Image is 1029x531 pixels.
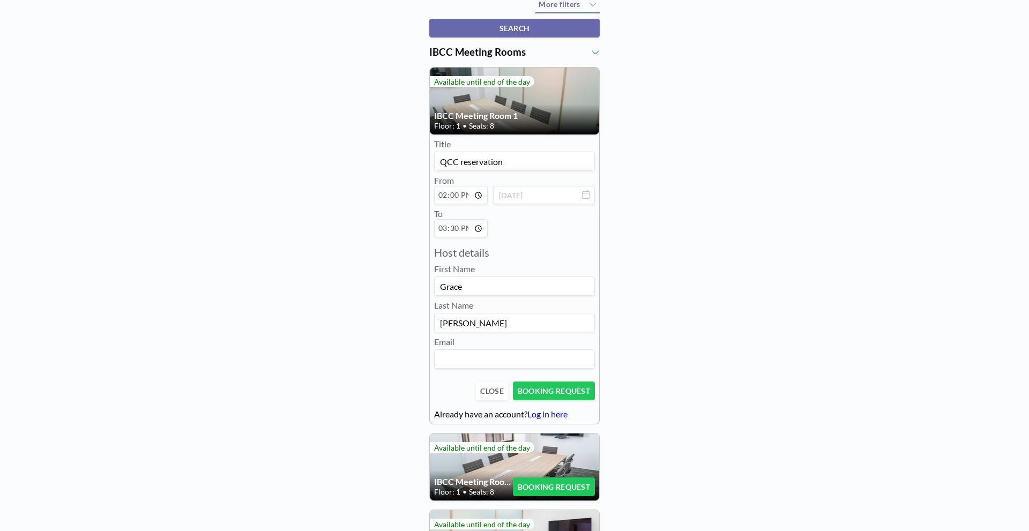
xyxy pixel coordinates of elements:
button: CLOSE [475,382,508,400]
h3: Host details [434,246,595,259]
span: Seats: 8 [469,487,494,497]
a: Log in here [527,409,568,419]
h4: IBCC Meeting Room 1 [434,110,595,121]
span: • [463,487,467,497]
button: SEARCH [429,19,600,38]
h4: IBCC Meeting Room 2 [434,476,513,487]
label: First Name [434,264,475,274]
span: Already have an account? [434,409,527,419]
label: Title [434,139,451,149]
span: • [463,121,467,131]
span: Seats: 8 [469,121,494,131]
input: Guest reservation [435,152,594,170]
span: Available until end of the day [434,443,530,452]
span: Available until end of the day [434,77,530,86]
label: From [434,175,454,185]
span: Floor: 1 [434,121,460,131]
button: BOOKING REQUEST [513,382,595,400]
span: Available until end of the day [434,520,530,529]
span: SEARCH [499,24,530,33]
span: Floor: 1 [434,487,460,497]
label: Email [434,336,454,347]
label: Last Name [434,300,473,311]
span: IBCC Meeting Rooms [429,46,526,58]
button: BOOKING REQUEST [513,477,595,496]
label: To [434,208,443,219]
